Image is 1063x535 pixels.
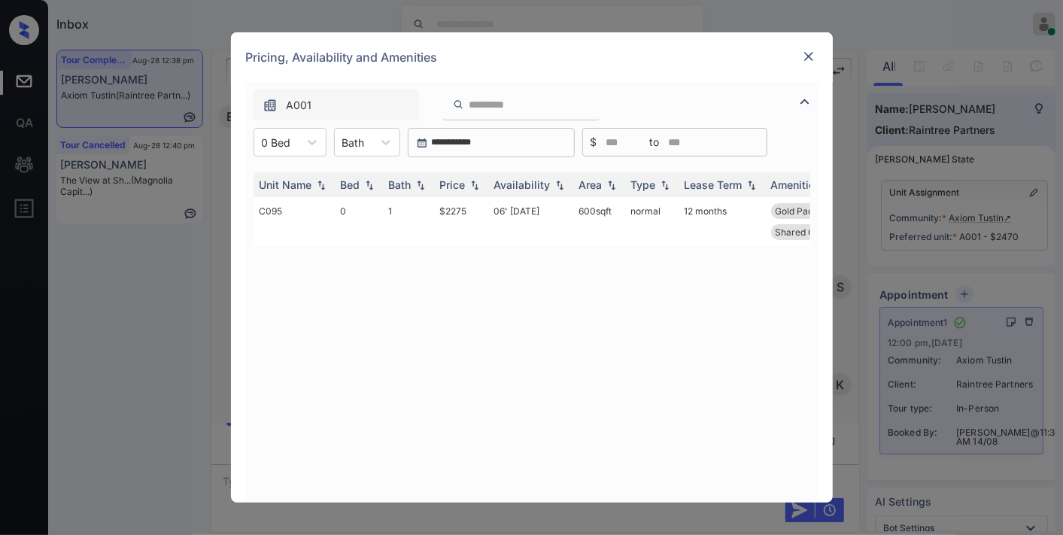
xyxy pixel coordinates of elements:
[796,93,814,111] img: icon-zuma
[314,180,329,190] img: sorting
[231,32,833,82] div: Pricing, Availability and Amenities
[801,49,816,64] img: close
[467,180,482,190] img: sorting
[771,178,822,191] div: Amenities
[362,180,377,190] img: sorting
[440,178,466,191] div: Price
[383,197,434,246] td: 1
[776,226,840,238] span: Shared Garage
[263,98,278,113] img: icon-zuma
[776,205,851,217] span: Gold Package - ...
[573,197,625,246] td: 600 sqft
[631,178,656,191] div: Type
[341,178,360,191] div: Bed
[434,197,488,246] td: $2275
[604,180,619,190] img: sorting
[744,180,759,190] img: sorting
[679,197,765,246] td: 12 months
[658,180,673,190] img: sorting
[488,197,573,246] td: 06' [DATE]
[335,197,383,246] td: 0
[260,178,312,191] div: Unit Name
[552,180,567,190] img: sorting
[625,197,679,246] td: normal
[413,180,428,190] img: sorting
[389,178,412,191] div: Bath
[650,134,660,150] span: to
[494,178,551,191] div: Availability
[579,178,603,191] div: Area
[453,98,464,111] img: icon-zuma
[254,197,335,246] td: C095
[591,134,597,150] span: $
[685,178,743,191] div: Lease Term
[287,97,312,114] span: A001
